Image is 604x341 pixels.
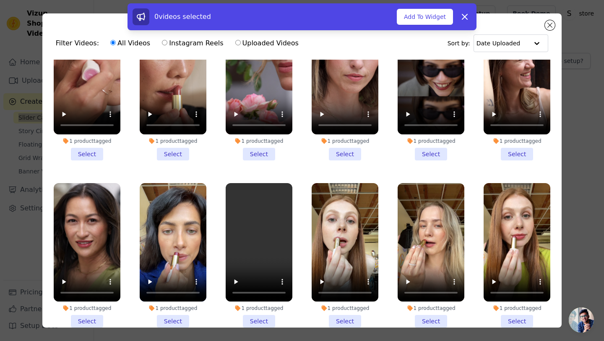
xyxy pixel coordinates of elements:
[397,9,453,25] button: Add To Widget
[569,307,594,333] a: Otvorený chat
[140,138,206,144] div: 1 product tagged
[226,138,292,144] div: 1 product tagged
[484,305,550,312] div: 1 product tagged
[110,38,151,49] label: All Videos
[484,138,550,144] div: 1 product tagged
[312,138,378,144] div: 1 product tagged
[398,138,464,144] div: 1 product tagged
[235,38,299,49] label: Uploaded Videos
[140,305,206,312] div: 1 product tagged
[154,13,211,21] span: 0 videos selected
[54,138,120,144] div: 1 product tagged
[448,34,549,52] div: Sort by:
[54,305,120,312] div: 1 product tagged
[56,34,303,53] div: Filter Videos:
[312,305,378,312] div: 1 product tagged
[161,38,224,49] label: Instagram Reels
[226,305,292,312] div: 1 product tagged
[398,305,464,312] div: 1 product tagged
